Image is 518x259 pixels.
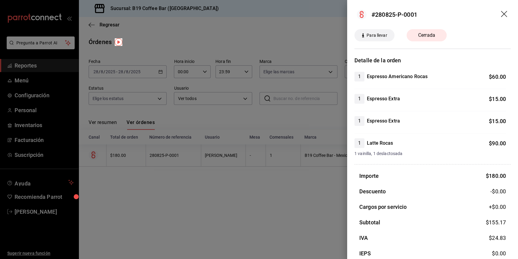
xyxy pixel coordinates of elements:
span: $ 180.00 [486,173,506,179]
span: $ 15.00 [489,118,506,124]
span: +$ 0.00 [489,203,506,211]
h3: Cargos por servicio [359,203,407,211]
span: 1 [354,117,364,125]
h4: Latte Rocas [367,140,393,147]
h3: IVA [359,234,368,242]
span: -$0.00 [490,187,506,195]
span: 1 vainilla, 1 deslactosada [354,150,506,157]
button: drag [501,11,508,18]
span: Cerrada [415,32,439,39]
span: $ 155.17 [486,219,506,226]
span: 1 [354,140,364,147]
span: 1 [354,95,364,102]
span: $ 15.00 [489,96,506,102]
h3: IEPS [359,249,371,257]
h4: Espresso Extra [367,95,400,102]
span: $ 90.00 [489,140,506,147]
h3: Descuento [359,187,386,195]
h3: Importe [359,172,379,180]
span: 1 [354,73,364,80]
div: #280825-P-0001 [371,10,417,19]
img: Tooltip marker [115,38,122,46]
span: $ 0.00 [492,250,506,257]
span: Para llevar [364,32,389,39]
span: $ 60.00 [489,74,506,80]
h4: Espresso Americano Rocas [367,73,428,80]
h3: Detalle de la orden [354,56,511,64]
h3: Subtotal [359,218,380,226]
span: $ 24.83 [489,235,506,241]
h4: Espresso Extra [367,117,400,125]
